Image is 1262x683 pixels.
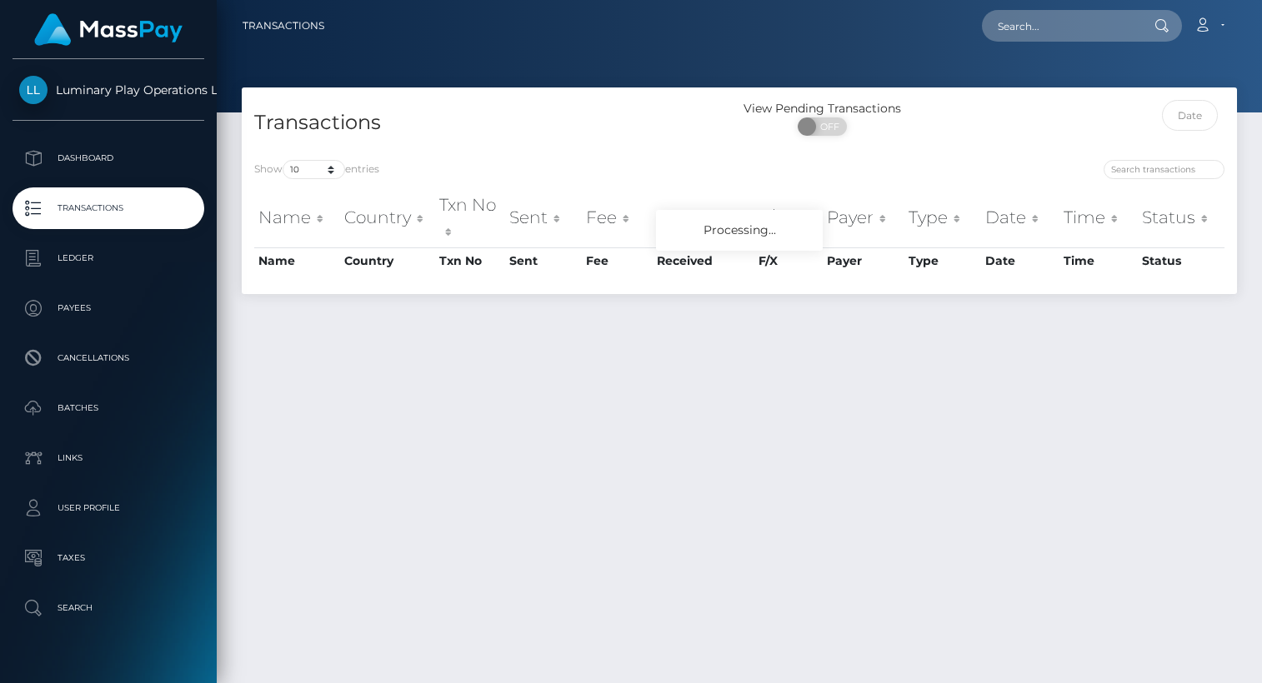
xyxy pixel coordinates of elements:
input: Date filter [1162,100,1218,131]
th: Sent [505,188,582,247]
th: Payer [823,188,904,247]
a: Dashboard [13,137,204,179]
th: Time [1059,188,1138,247]
p: User Profile [19,496,198,521]
p: Ledger [19,246,198,271]
a: Payees [13,287,204,329]
a: Taxes [13,537,204,579]
span: Luminary Play Operations Limited [13,82,204,97]
p: Cancellations [19,346,198,371]
th: Txn No [435,188,505,247]
p: Taxes [19,546,198,571]
span: OFF [807,117,849,136]
th: F/X [754,188,823,247]
div: Processing... [656,210,823,251]
label: Show entries [254,160,379,179]
a: Ledger [13,237,204,279]
p: Search [19,596,198,621]
th: F/X [754,247,823,274]
th: Txn No [435,247,505,274]
th: Payer [823,247,904,274]
input: Search transactions [1104,160,1224,179]
th: Date [981,188,1059,247]
p: Batches [19,396,198,421]
th: Type [904,247,981,274]
th: Received [653,188,754,247]
th: Sent [505,247,582,274]
p: Links [19,446,198,471]
a: Transactions [13,187,204,229]
th: Name [254,247,340,274]
img: MassPay Logo [34,13,183,46]
th: Type [904,188,981,247]
th: Fee [582,247,654,274]
a: Links [13,437,204,479]
div: View Pending Transactions [739,100,905,117]
th: Status [1138,247,1224,274]
th: Status [1138,188,1224,247]
th: Time [1059,247,1138,274]
th: Country [340,188,435,247]
h4: Transactions [254,108,727,137]
img: Luminary Play Operations Limited [19,76,48,104]
th: Name [254,188,340,247]
th: Country [340,247,435,274]
th: Received [653,247,754,274]
p: Dashboard [19,146,198,171]
p: Payees [19,296,198,321]
th: Fee [582,188,654,247]
input: Search... [982,10,1139,42]
th: Date [981,247,1059,274]
p: Transactions [19,196,198,221]
a: Cancellations [13,337,204,379]
a: Search [13,587,204,629]
a: Batches [13,387,204,429]
a: Transactions [243,8,324,43]
a: User Profile [13,487,204,529]
select: Showentries [283,160,345,179]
